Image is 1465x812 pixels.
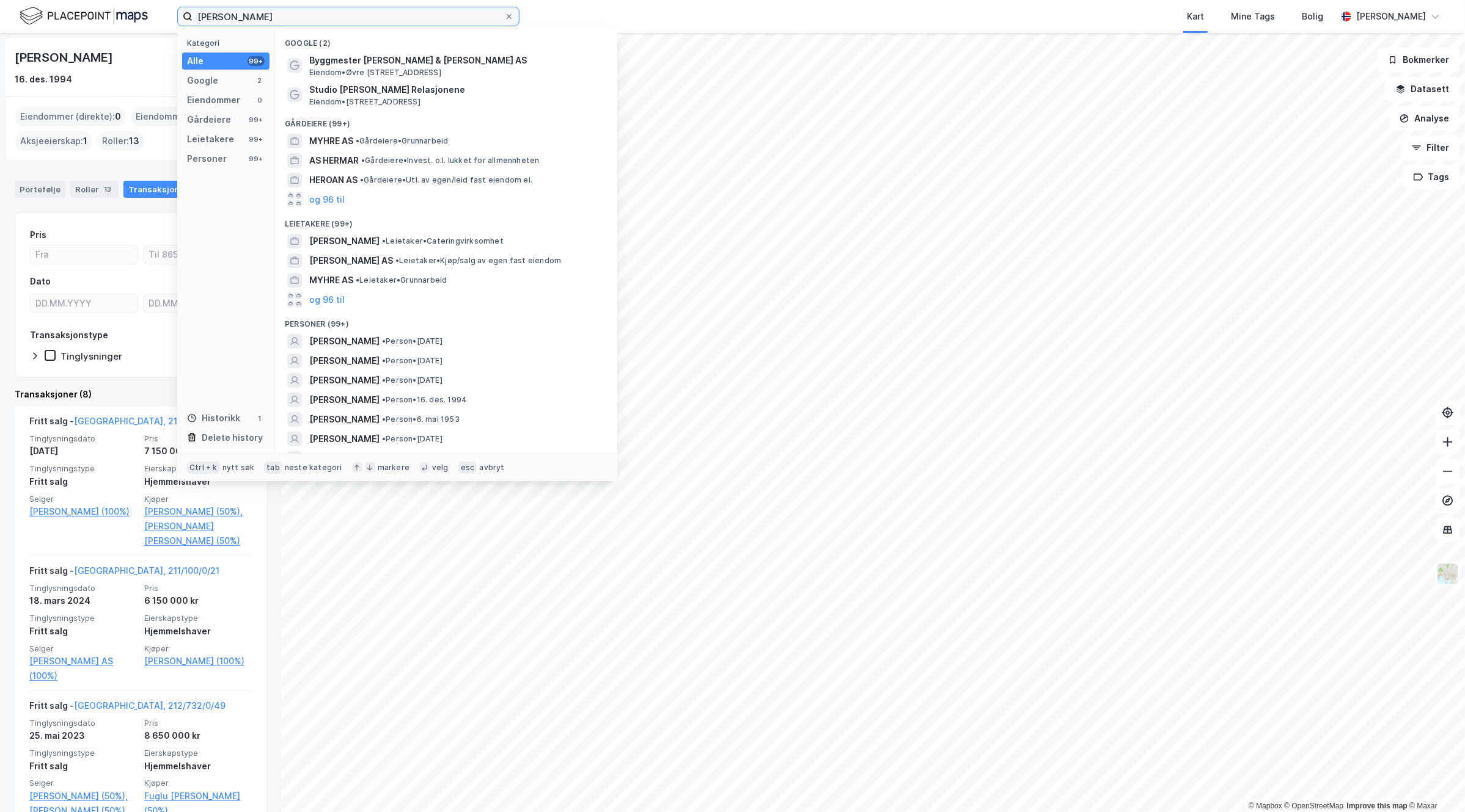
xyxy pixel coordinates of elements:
div: Fritt salg - [29,414,219,433]
div: Fritt salg [29,474,137,489]
div: Gårdeiere (99+) [275,109,617,131]
span: • [360,175,364,184]
div: Google (2) [275,29,617,51]
span: • [382,356,386,365]
span: [PERSON_NAME] [309,451,380,466]
div: avbryt [479,463,504,473]
div: 16. des. 1994 [15,72,72,87]
span: Tinglysningstype [29,613,137,623]
div: Transaksjoner [123,181,207,198]
input: DD.MM.YYYY [144,294,251,313]
span: • [395,256,399,265]
div: Leietakere [187,132,234,147]
span: 1 [83,134,87,148]
a: [PERSON_NAME] (100%) [144,654,252,669]
span: Person • [DATE] [382,375,442,385]
a: [PERSON_NAME] (50%), [144,504,252,519]
div: Hjemmelshaver [144,624,252,639]
span: Gårdeiere • Invest. o.l. lukket for allmennheten [361,156,539,165]
div: 25. mai 2023 [29,728,137,743]
span: Gårdeiere • Utl. av egen/leid fast eiendom el. [360,175,532,185]
div: 6 150 000 kr [144,593,252,608]
div: Eiendommer (Indirekte) : [131,107,249,126]
a: [PERSON_NAME] (50%), [29,789,137,803]
span: • [382,336,386,346]
div: Roller [70,181,119,198]
span: • [382,434,386,443]
div: Delete history [202,430,263,445]
div: Gårdeiere [187,112,231,127]
span: Tinglysningstype [29,748,137,758]
div: Bolig [1302,9,1323,24]
span: Eiendom • [STREET_ADDRESS] [309,97,420,107]
div: nytt søk [222,463,255,473]
div: 2 [255,76,265,85]
span: Eierskapstype [144,463,252,474]
span: HEROAN AS [309,173,358,187]
div: 99+ [248,154,265,164]
span: Person • 16. des. 1994 [382,395,467,405]
span: Leietaker • Cateringvirksomhet [382,236,504,246]
span: Studio [PERSON_NAME] Relasjonene [309,82,603,97]
div: Google [187,73,218,88]
div: Tinglysninger [61,350,122,362]
span: Kjøper [144,494,252,504]
div: Dato [30,274,51,289]
div: Hjemmelshaver [144,474,252,489]
span: [PERSON_NAME] [309,393,380,407]
input: Til 8650000 [144,245,251,264]
span: Pris [144,718,252,728]
span: Eierskapstype [144,748,252,758]
button: og 96 til [309,192,345,207]
span: Tinglysningstype [29,463,137,474]
button: Bokmerker [1378,48,1460,72]
span: Person • [DATE] [382,434,442,444]
span: [PERSON_NAME] [309,412,380,427]
span: • [382,395,386,404]
div: 1 [255,413,265,423]
span: [PERSON_NAME] [309,373,380,388]
a: Improve this map [1347,802,1408,810]
a: [GEOGRAPHIC_DATA], 212/732/0/49 [74,700,226,711]
a: Mapbox [1249,802,1282,810]
span: 13 [129,134,139,148]
div: Ctrl + k [187,462,220,474]
input: Søk på adresse, matrikkel, gårdeiere, leietakere eller personer [193,7,504,26]
div: Historikk [187,411,240,426]
div: Fritt salg [29,759,137,774]
a: [PERSON_NAME] (100%) [29,504,137,519]
div: 18. mars 2024 [29,593,137,608]
span: Eiendom • Øvre [STREET_ADDRESS] [309,68,441,78]
button: Filter [1401,136,1460,160]
div: Pris [30,228,46,242]
span: AS HERMAR [309,153,359,168]
img: Z [1436,562,1459,585]
span: Selger [29,643,137,654]
div: Eiendommer (direkte) : [15,107,126,126]
div: 0 [255,95,265,105]
div: markere [378,463,409,473]
span: Eierskapstype [144,613,252,623]
div: Mine Tags [1231,9,1275,24]
span: [PERSON_NAME] [309,234,380,248]
iframe: Chat Widget [1404,753,1465,812]
div: esc [458,462,477,474]
div: Aksjeeierskap : [15,131,92,151]
div: Hjemmelshaver [144,759,252,774]
span: • [382,375,386,385]
span: Leietaker • Grunnarbeid [356,275,447,285]
span: • [356,136,359,145]
span: Byggmester [PERSON_NAME] & [PERSON_NAME] AS [309,53,603,68]
div: neste kategori [285,463,342,473]
span: MYHRE AS [309,273,353,288]
span: Person • 6. mai 1953 [382,415,460,424]
span: Tinglysningsdato [29,718,137,728]
span: [PERSON_NAME] [309,432,380,446]
img: logo.f888ab2527a4732fd821a326f86c7f29.svg [20,5,148,27]
span: Selger [29,494,137,504]
span: MYHRE AS [309,134,353,148]
div: tab [264,462,282,474]
button: og 96 til [309,292,345,307]
span: Gårdeiere • Grunnarbeid [356,136,448,146]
